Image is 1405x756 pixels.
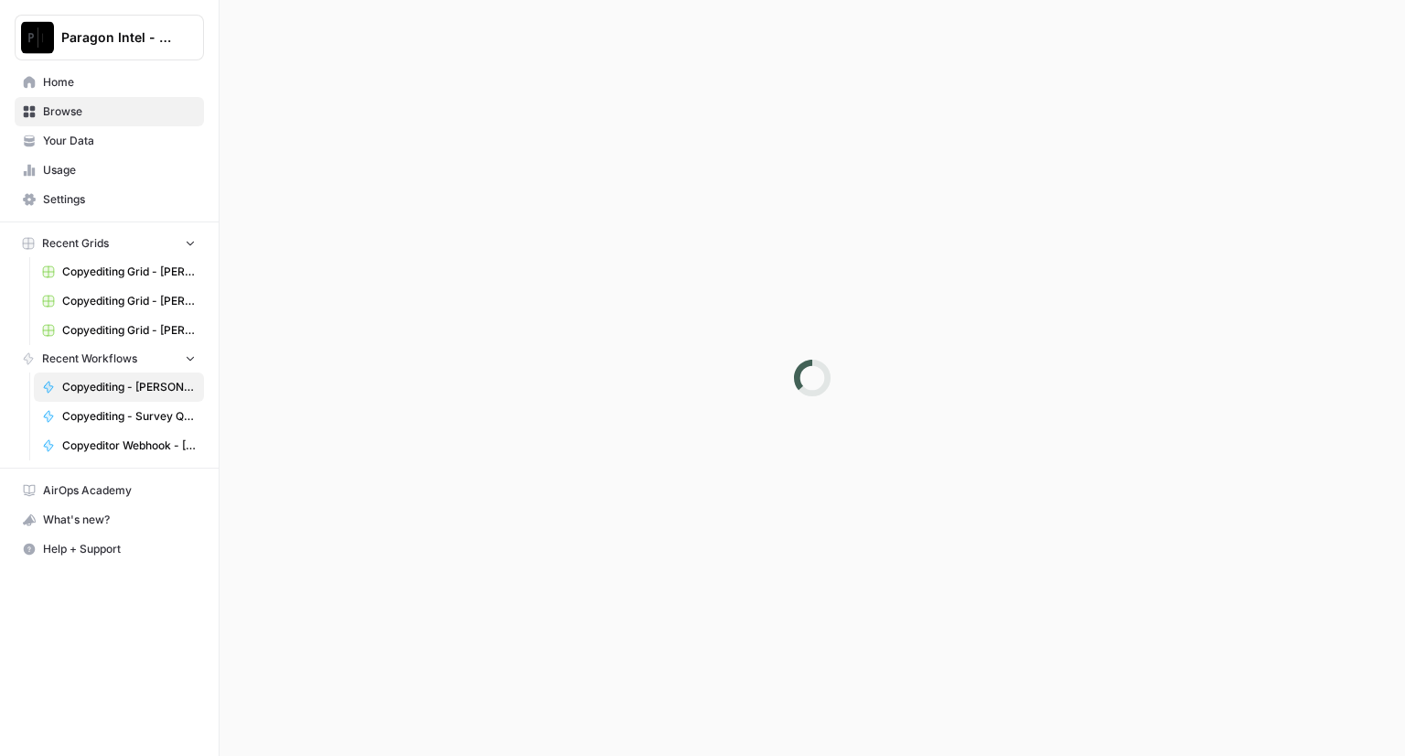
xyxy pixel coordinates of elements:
button: Help + Support [15,535,204,564]
span: Copyediting Grid - [PERSON_NAME] [62,322,196,339]
a: Your Data [15,126,204,156]
button: Workspace: Paragon Intel - Copyediting [15,15,204,60]
span: Recent Grids [42,235,109,252]
img: Paragon Intel - Copyediting Logo [21,21,54,54]
button: Recent Workflows [15,345,204,373]
button: Recent Grids [15,230,204,257]
span: Copyediting - Survey Questions - [PERSON_NAME] [62,408,196,425]
span: Browse [43,103,196,120]
span: Copyediting Grid - [PERSON_NAME] [62,264,196,280]
span: Settings [43,191,196,208]
span: Home [43,74,196,91]
span: Your Data [43,133,196,149]
a: AirOps Academy [15,476,204,505]
a: Copyediting Grid - [PERSON_NAME] [34,257,204,286]
a: Browse [15,97,204,126]
span: Copyediting - [PERSON_NAME] [62,379,196,395]
a: Copyediting Grid - [PERSON_NAME] [34,316,204,345]
span: AirOps Academy [43,482,196,499]
span: Usage [43,162,196,178]
span: Recent Workflows [42,351,137,367]
a: Copyediting - Survey Questions - [PERSON_NAME] [34,402,204,431]
a: Copyediting - [PERSON_NAME] [34,373,204,402]
span: Copyeditor Webhook - [PERSON_NAME] [62,437,196,454]
a: Usage [15,156,204,185]
span: Help + Support [43,541,196,557]
a: Home [15,68,204,97]
span: Copyediting Grid - [PERSON_NAME] [62,293,196,309]
button: What's new? [15,505,204,535]
div: What's new? [16,506,203,534]
a: Copyediting Grid - [PERSON_NAME] [34,286,204,316]
a: Settings [15,185,204,214]
a: Copyeditor Webhook - [PERSON_NAME] [34,431,204,460]
span: Paragon Intel - Copyediting [61,28,172,47]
